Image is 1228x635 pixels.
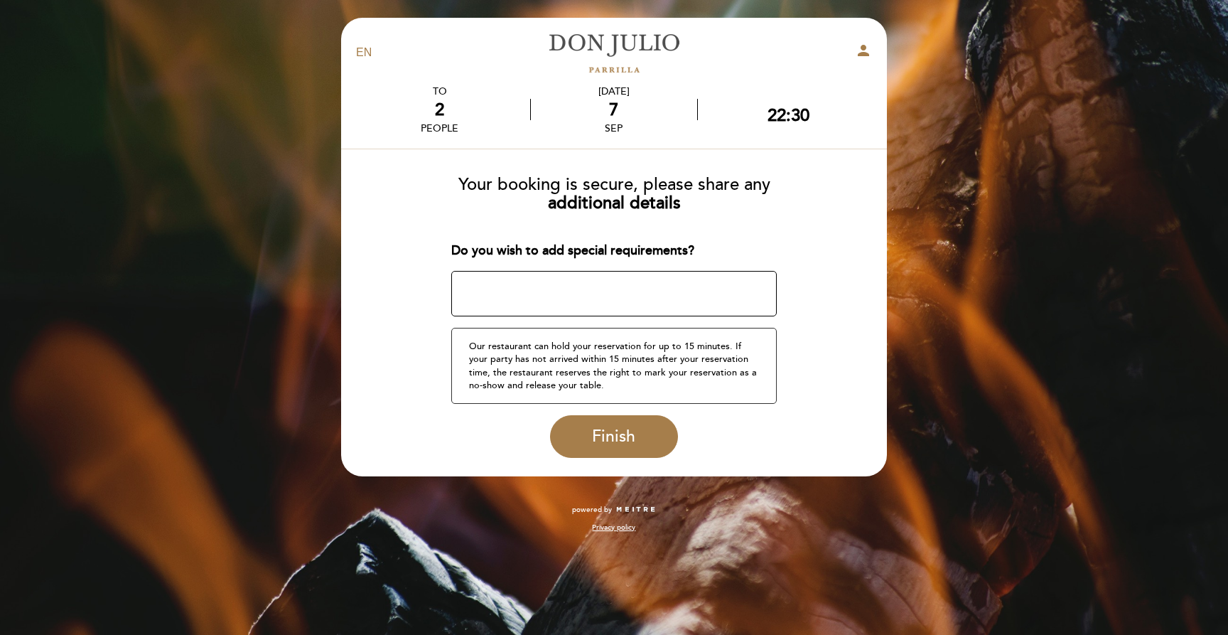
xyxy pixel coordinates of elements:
button: Finish [550,415,678,458]
img: MEITRE [615,506,656,513]
div: Sep [531,122,696,134]
a: Privacy policy [592,523,635,533]
div: 2 [421,100,458,120]
div: 7 [531,100,696,120]
div: TO [421,85,458,97]
div: 22:30 [767,105,809,126]
b: additional details [548,193,681,213]
a: powered by [572,505,656,515]
i: person [855,42,872,59]
a: [PERSON_NAME] [525,33,703,73]
button: person [855,42,872,64]
span: powered by [572,505,612,515]
span: Finish [592,427,635,447]
div: Do you wish to add special requirements? [451,242,777,260]
div: Our restaurant can hold your reservation for up to 15 minutes. If your party has not arrived with... [451,328,777,404]
div: [DATE] [531,85,696,97]
span: Your booking is secure, please share any [458,174,770,195]
div: people [421,122,458,134]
